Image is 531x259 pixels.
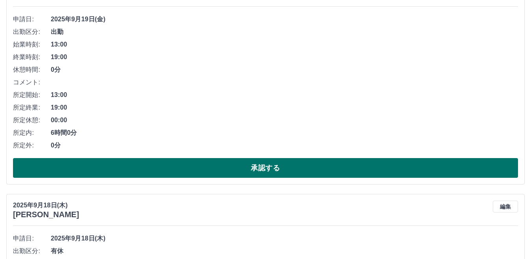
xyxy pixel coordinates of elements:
[13,52,51,62] span: 終業時刻:
[13,65,51,75] span: 休憩時間:
[51,141,518,150] span: 0分
[51,128,518,138] span: 6時間0分
[493,201,518,212] button: 編集
[51,103,518,112] span: 19:00
[13,103,51,112] span: 所定終業:
[51,27,518,37] span: 出勤
[13,246,51,256] span: 出勤区分:
[13,141,51,150] span: 所定外:
[13,234,51,243] span: 申請日:
[13,40,51,49] span: 始業時刻:
[13,128,51,138] span: 所定内:
[13,201,79,210] p: 2025年9月18日(木)
[51,90,518,100] span: 13:00
[13,158,518,178] button: 承認する
[51,65,518,75] span: 0分
[51,40,518,49] span: 13:00
[13,210,79,219] h3: [PERSON_NAME]
[51,246,518,256] span: 有休
[13,116,51,125] span: 所定休憩:
[13,90,51,100] span: 所定開始:
[51,116,518,125] span: 00:00
[51,15,518,24] span: 2025年9月19日(金)
[13,78,51,87] span: コメント:
[51,52,518,62] span: 19:00
[51,234,518,243] span: 2025年9月18日(木)
[13,27,51,37] span: 出勤区分:
[13,15,51,24] span: 申請日:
